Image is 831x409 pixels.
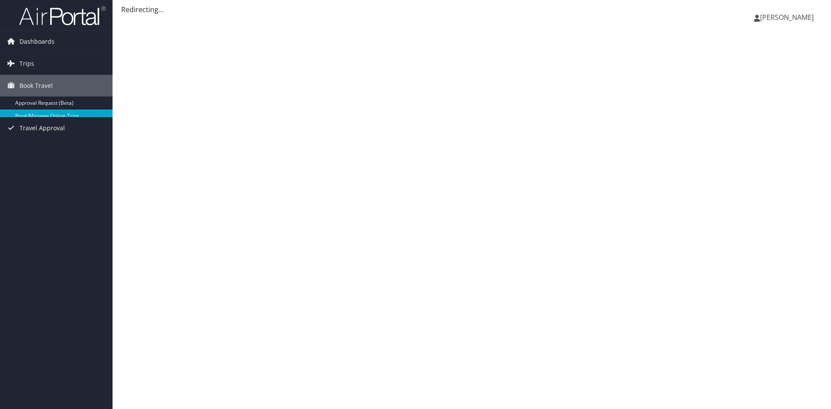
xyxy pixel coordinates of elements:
[19,75,53,97] span: Book Travel
[121,4,822,15] div: Redirecting...
[19,31,55,52] span: Dashboards
[19,117,65,139] span: Travel Approval
[760,13,814,22] span: [PERSON_NAME]
[754,4,822,30] a: [PERSON_NAME]
[19,53,34,74] span: Trips
[19,6,106,26] img: airportal-logo.png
